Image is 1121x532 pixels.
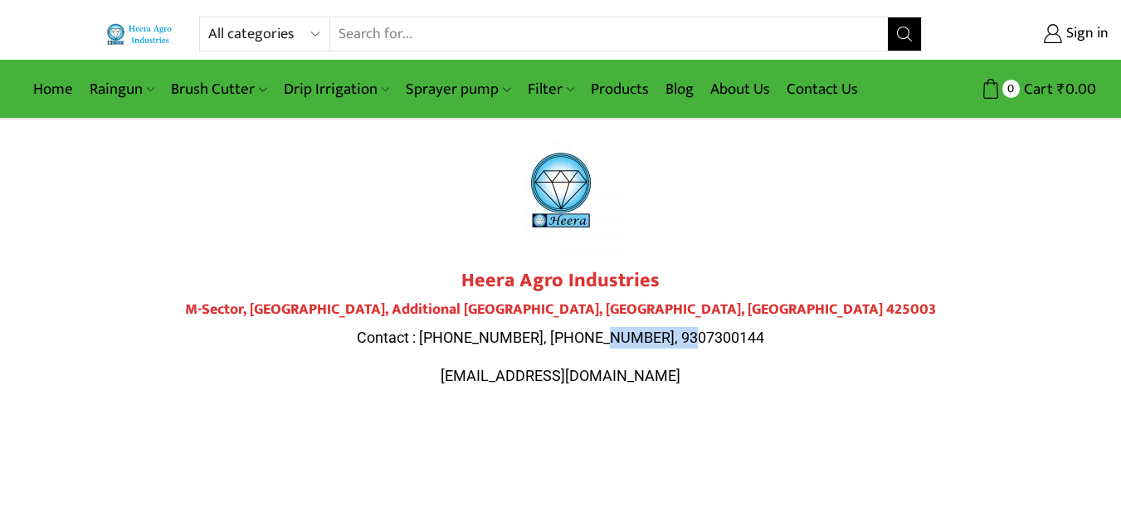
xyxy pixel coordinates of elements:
[357,329,764,346] span: Contact : [PHONE_NUMBER], [PHONE_NUMBER], 9307300144
[1002,80,1020,97] span: 0
[1057,76,1065,102] span: ₹
[519,70,582,109] a: Filter
[330,17,887,51] input: Search for...
[1062,23,1109,45] span: Sign in
[25,70,81,109] a: Home
[657,70,702,109] a: Blog
[1057,76,1096,102] bdi: 0.00
[397,70,519,109] a: Sprayer pump
[81,70,163,109] a: Raingun
[499,128,623,252] img: heera-logo-1000
[275,70,397,109] a: Drip Irrigation
[888,17,921,51] button: Search button
[938,74,1096,105] a: 0 Cart ₹0.00
[441,367,680,384] span: [EMAIL_ADDRESS][DOMAIN_NAME]
[947,19,1109,49] a: Sign in
[582,70,657,109] a: Products
[702,70,778,109] a: About Us
[778,70,866,109] a: Contact Us
[163,70,275,109] a: Brush Cutter
[1020,78,1053,100] span: Cart
[461,264,660,297] strong: Heera Agro Industries
[96,301,1026,320] h4: M-Sector, [GEOGRAPHIC_DATA], Additional [GEOGRAPHIC_DATA], [GEOGRAPHIC_DATA], [GEOGRAPHIC_DATA] 4...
